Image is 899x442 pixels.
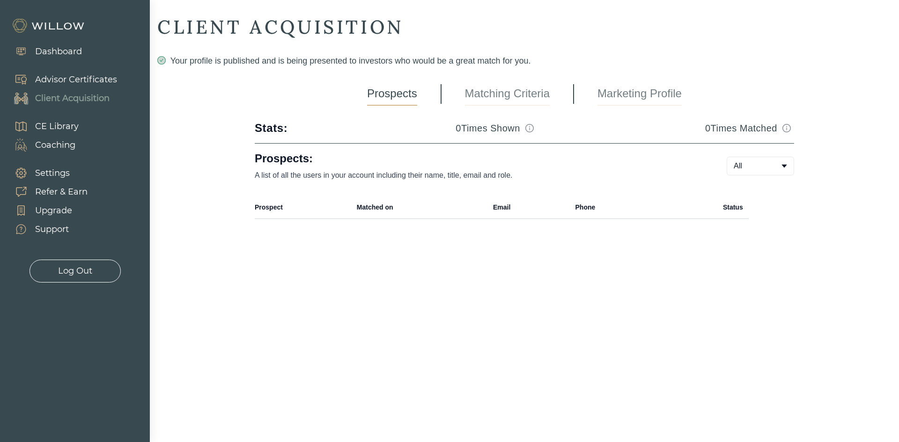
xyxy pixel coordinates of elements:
[5,117,79,136] a: CE Library
[35,167,70,180] div: Settings
[465,82,550,106] a: Matching Criteria
[35,139,75,152] div: Coaching
[35,73,117,86] div: Advisor Certificates
[12,18,87,33] img: Willow
[58,265,92,277] div: Log Out
[35,45,82,58] div: Dashboard
[35,92,110,105] div: Client Acquisition
[5,201,88,220] a: Upgrade
[157,15,892,39] div: CLIENT ACQUISITION
[779,121,794,136] button: Match info
[255,121,287,136] div: Stats:
[35,186,88,198] div: Refer & Earn
[5,70,117,89] a: Advisor Certificates
[456,122,520,135] h3: 0 Times Shown
[157,56,166,65] span: check-circle
[570,196,659,219] th: Phone
[5,42,82,61] a: Dashboard
[5,164,88,182] a: Settings
[5,136,79,154] a: Coaching
[522,121,537,136] button: Match info
[367,82,417,106] a: Prospects
[351,196,487,219] th: Matched on
[35,120,79,133] div: CE Library
[487,196,570,219] th: Email
[782,124,791,132] span: info-circle
[5,182,88,201] a: Refer & Earn
[255,196,351,219] th: Prospect
[255,170,697,181] p: A list of all the users in your account including their name, title, email and role.
[734,160,742,172] span: All
[705,122,777,135] h3: 0 Times Matched
[659,196,749,219] th: Status
[255,151,697,166] h1: Prospects:
[525,124,534,132] span: info-circle
[35,223,69,236] div: Support
[5,89,117,108] a: Client Acquisition
[35,204,72,217] div: Upgrade
[597,82,682,106] a: Marketing Profile
[157,54,892,67] div: Your profile is published and is being presented to investors who would be a great match for you.
[781,162,788,170] span: caret-down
